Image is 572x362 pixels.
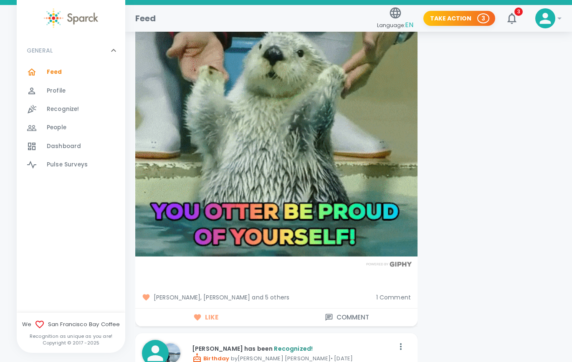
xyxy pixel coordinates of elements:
[376,293,411,302] span: 1 Comment
[17,38,125,63] div: GENERAL
[374,4,417,33] button: Language:EN
[276,309,418,326] button: Comment
[405,20,413,30] span: EN
[17,156,125,174] a: Pulse Surveys
[27,46,53,55] p: GENERAL
[274,344,313,353] span: Recognized!
[47,68,62,76] span: Feed
[17,82,125,100] a: Profile
[17,333,125,339] p: Recognition as unique as you are!
[47,142,81,151] span: Dashboard
[17,100,125,118] a: Recognize!
[502,8,522,28] button: 3
[47,161,88,169] span: Pulse Surveys
[192,344,394,353] p: [PERSON_NAME] has been
[47,105,79,113] span: Recognize!
[135,309,276,326] button: Like
[377,20,413,31] span: Language:
[17,63,125,177] div: GENERAL
[47,87,66,95] span: Profile
[17,339,125,346] p: Copyright © 2017 - 2025
[17,137,125,156] a: Dashboard
[47,123,66,132] span: People
[364,261,414,267] img: Powered by GIPHY
[17,118,125,137] a: People
[17,8,125,28] a: Sparck logo
[142,293,370,302] span: [PERSON_NAME], [PERSON_NAME] and 5 others
[423,11,495,26] button: Take Action 3
[135,12,156,25] h1: Feed
[514,8,523,16] span: 3
[17,319,125,329] span: We San Francisco Bay Coffee
[481,14,485,23] p: 3
[17,63,125,81] a: Feed
[44,8,98,28] img: Sparck logo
